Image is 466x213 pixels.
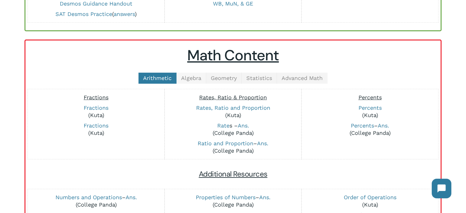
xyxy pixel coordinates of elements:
[176,73,206,84] a: Algebra
[257,140,268,146] a: Ans.
[181,75,201,81] span: Algebra
[195,194,255,200] a: Properties of Numbers
[358,94,381,101] span: Percents
[305,194,435,208] p: (Kuta)
[138,73,176,84] a: Arithmetic
[282,75,323,81] span: Advanced Math
[168,104,298,119] p: (Kuta)
[198,140,253,146] a: Ratio and Proportion
[168,140,298,154] p: – (College Panda)
[55,194,122,200] a: Numbers and Operations
[277,73,328,84] a: Advanced Math
[206,73,242,84] a: Geometry
[199,169,267,179] span: Additional Resources
[84,122,108,129] a: Fractions
[211,75,237,81] span: Geometry
[217,122,229,129] a: Rate
[187,46,279,65] u: Math Content
[31,10,161,18] p: ( )
[31,122,161,137] p: (Kuta)
[60,0,132,7] a: Desmos Guidance Handout
[196,105,270,111] a: Rates, Ratio and Proportion
[31,104,161,119] p: (Kuta)
[378,122,389,129] a: Ans.
[259,194,270,200] a: Ans.
[114,11,135,17] a: answers
[199,94,267,101] span: Rates, Ratio & Proportion
[31,194,161,208] p: – (College Panda)
[343,194,396,200] a: Order of Operations
[426,173,457,204] iframe: Chatbot
[84,94,108,101] span: Fractions
[305,104,435,119] p: (Kuta)
[242,73,277,84] a: Statistics
[305,122,435,137] p: – (College Panda)
[358,105,381,111] a: Percents
[168,194,298,208] p: – (College Panda)
[168,122,298,137] p: s – (College Panda)
[143,75,172,81] span: Arithmetic
[55,11,112,17] a: SAT Desmos Practice
[84,105,108,111] a: Fractions
[351,122,374,129] a: Percents
[246,75,272,81] span: Statistics
[213,0,253,7] a: WB, MuN, & GE
[126,194,137,200] a: Ans.
[237,122,249,129] a: Ans.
